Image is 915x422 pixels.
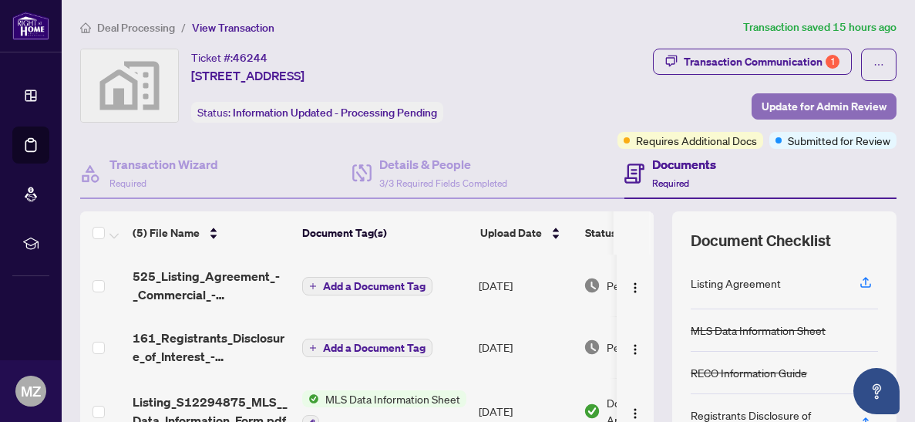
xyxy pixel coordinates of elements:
[607,277,684,294] span: Pending Review
[302,338,432,358] button: Add a Document Tag
[133,267,290,304] span: 525_Listing_Agreement_-_Commercial_-_Landlord_Rep_Agreement_-_Authority_to_Offer_Lease_-_PropTx-O...
[826,55,839,69] div: 1
[762,94,886,119] span: Update for Admin Review
[584,277,600,294] img: Document Status
[80,22,91,33] span: home
[12,12,49,40] img: logo
[684,49,839,74] div: Transaction Communication
[109,155,218,174] h4: Transaction Wizard
[81,49,178,122] img: svg%3e
[192,21,274,35] span: View Transaction
[585,225,617,241] span: Status
[379,155,507,174] h4: Details & People
[473,316,577,378] td: [DATE]
[629,343,641,356] img: Logo
[607,339,684,356] span: Pending Review
[691,322,826,339] div: MLS Data Information Sheet
[302,339,432,357] button: Add a Document Tag
[636,132,757,149] span: Requires Additional Docs
[133,329,290,366] span: 161_Registrants_Disclosure_of_Interest_-_Disposition_of_Property_-_PropTx-[PERSON_NAME].pdf
[473,255,577,316] td: [DATE]
[691,364,807,381] div: RECO Information Guide
[853,368,900,414] button: Open asap
[474,211,579,255] th: Upload Date
[629,407,641,420] img: Logo
[323,343,426,353] span: Add a Document Tag
[691,275,781,292] div: Listing Agreement
[302,390,319,407] img: Status Icon
[296,211,474,255] th: Document Tag(s)
[579,211,710,255] th: Status
[319,390,466,407] span: MLS Data Information Sheet
[181,19,186,36] li: /
[873,59,884,70] span: ellipsis
[133,225,200,241] span: (5) File Name
[97,21,175,35] span: Deal Processing
[233,51,267,65] span: 46244
[233,106,437,120] span: Information Updated - Processing Pending
[752,93,896,120] button: Update for Admin Review
[743,19,896,36] article: Transaction saved 15 hours ago
[21,380,41,402] span: MZ
[623,335,648,360] button: Logo
[629,282,641,294] img: Logo
[302,277,432,295] button: Add a Document Tag
[302,276,432,296] button: Add a Document Tag
[191,49,267,66] div: Ticket #:
[309,282,317,290] span: plus
[191,102,443,123] div: Status:
[126,211,296,255] th: (5) File Name
[652,155,716,174] h4: Documents
[191,66,304,85] span: [STREET_ADDRESS]
[584,403,600,420] img: Document Status
[109,177,146,189] span: Required
[788,132,890,149] span: Submitted for Review
[623,273,648,298] button: Logo
[480,225,542,241] span: Upload Date
[691,230,831,252] span: Document Checklist
[323,281,426,292] span: Add a Document Tag
[652,177,689,189] span: Required
[309,344,317,352] span: plus
[379,177,507,189] span: 3/3 Required Fields Completed
[584,339,600,356] img: Document Status
[653,49,852,75] button: Transaction Communication1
